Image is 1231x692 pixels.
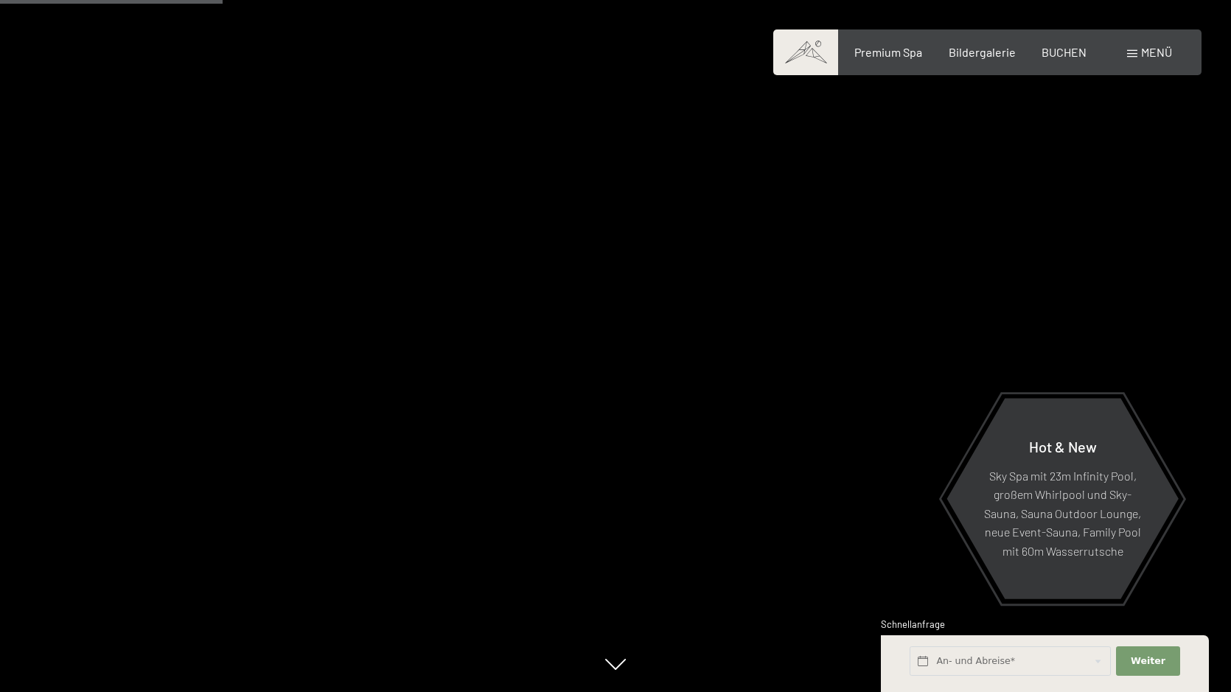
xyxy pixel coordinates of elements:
a: Premium Spa [854,45,922,59]
a: Bildergalerie [949,45,1016,59]
a: Hot & New Sky Spa mit 23m Infinity Pool, großem Whirlpool und Sky-Sauna, Sauna Outdoor Lounge, ne... [946,397,1179,600]
span: Weiter [1131,654,1165,668]
a: BUCHEN [1042,45,1087,59]
button: Weiter [1116,646,1179,677]
span: Schnellanfrage [881,618,945,630]
span: Menü [1141,45,1172,59]
p: Sky Spa mit 23m Infinity Pool, großem Whirlpool und Sky-Sauna, Sauna Outdoor Lounge, neue Event-S... [983,466,1143,560]
span: Hot & New [1029,437,1097,455]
